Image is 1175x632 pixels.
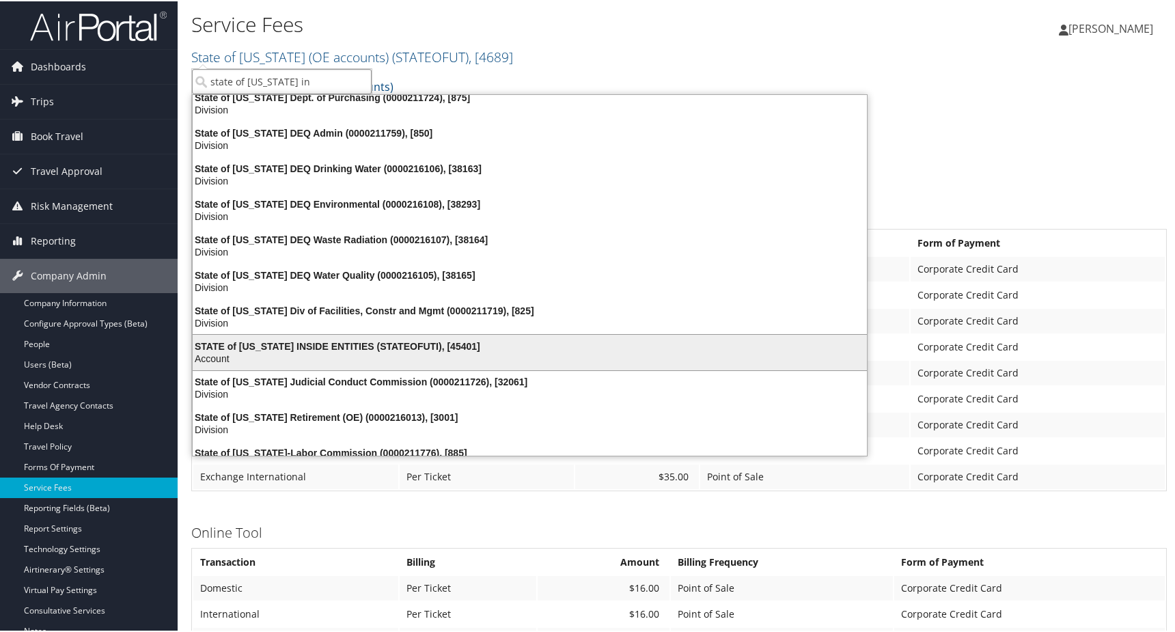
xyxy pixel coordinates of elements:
[184,245,875,257] div: Division
[184,280,875,292] div: Division
[894,601,1165,625] td: Corporate Credit Card
[911,307,1165,332] td: Corporate Credit Card
[193,549,398,573] th: Transaction
[671,575,893,599] td: Point of Sale
[184,197,875,209] div: State of [US_STATE] DEQ Environmental (0000216108), [38293]
[31,49,86,83] span: Dashboards
[538,549,669,573] th: Amount
[184,161,875,174] div: State of [US_STATE] DEQ Drinking Water (0000216106), [38163]
[911,281,1165,306] td: Corporate Credit Card
[400,575,536,599] td: Per Ticket
[184,138,875,150] div: Division
[192,68,372,93] input: Search Accounts
[191,46,513,65] a: State of [US_STATE] (OE accounts)
[1059,7,1167,48] a: [PERSON_NAME]
[31,153,102,187] span: Travel Approval
[671,601,893,625] td: Point of Sale
[184,174,875,186] div: Division
[184,339,875,351] div: STATE of [US_STATE] INSIDE ENTITIES (STATEOFUTI), [45401]
[184,445,875,458] div: State of [US_STATE]-Labor Commission (0000211776), [885]
[894,549,1165,573] th: Form of Payment
[31,188,113,222] span: Risk Management
[184,410,875,422] div: State of [US_STATE] Retirement (OE) (0000216013), [3001]
[911,333,1165,358] td: Corporate Credit Card
[184,351,875,363] div: Account
[191,9,842,38] h1: Service Fees
[30,9,167,41] img: airportal-logo.png
[911,463,1165,488] td: Corporate Credit Card
[1068,20,1153,35] span: [PERSON_NAME]
[191,522,1167,541] h3: Online Tool
[538,575,669,599] td: $16.00
[700,463,909,488] td: Point of Sale
[575,463,700,488] td: $35.00
[193,601,398,625] td: International
[400,601,536,625] td: Per Ticket
[193,463,398,488] td: Exchange International
[538,601,669,625] td: $16.00
[184,374,875,387] div: State of [US_STATE] Judicial Conduct Commission (0000211726), [32061]
[184,422,875,435] div: Division
[31,118,83,152] span: Book Travel
[193,575,398,599] td: Domestic
[911,437,1165,462] td: Corporate Credit Card
[911,411,1165,436] td: Corporate Credit Card
[184,232,875,245] div: State of [US_STATE] DEQ Waste Radiation (0000216107), [38164]
[911,385,1165,410] td: Corporate Credit Card
[894,575,1165,599] td: Corporate Credit Card
[392,46,469,65] span: ( STATEOFUT )
[31,258,107,292] span: Company Admin
[184,268,875,280] div: State of [US_STATE] DEQ Water Quality (0000216105), [38165]
[184,316,875,328] div: Division
[184,102,875,115] div: Division
[184,303,875,316] div: State of [US_STATE] Div of Facilities, Constr and Mgmt (0000211719), [825]
[184,209,875,221] div: Division
[400,549,536,573] th: Billing
[31,83,54,118] span: Trips
[911,230,1165,254] th: Form of Payment
[671,549,893,573] th: Billing Frequency
[911,359,1165,384] td: Corporate Credit Card
[31,223,76,257] span: Reporting
[184,387,875,399] div: Division
[184,90,875,102] div: State of [US_STATE] Dept. of Purchasing (0000211724), [875]
[469,46,513,65] span: , [ 4689 ]
[184,126,875,138] div: State of [US_STATE] DEQ Admin (0000211759), [850]
[911,256,1165,280] td: Corporate Credit Card
[400,463,574,488] td: Per Ticket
